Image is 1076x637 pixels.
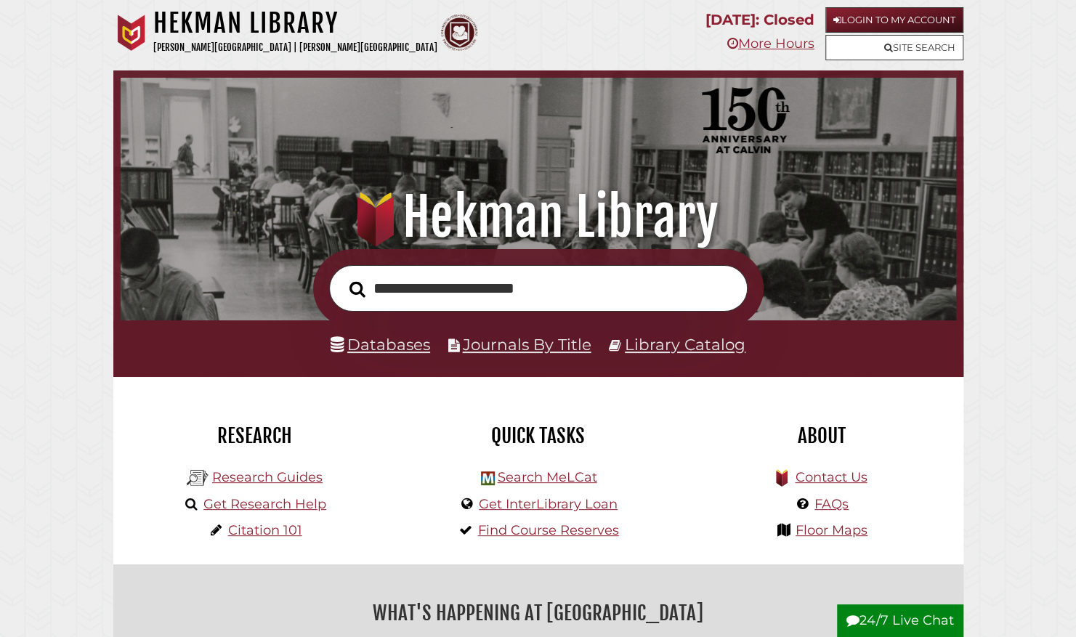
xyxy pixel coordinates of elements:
[349,280,365,298] i: Search
[481,471,495,485] img: Hekman Library Logo
[187,467,209,489] img: Hekman Library Logo
[212,469,323,485] a: Research Guides
[463,335,591,354] a: Journals By Title
[153,7,437,39] h1: Hekman Library
[153,39,437,56] p: [PERSON_NAME][GEOGRAPHIC_DATA] | [PERSON_NAME][GEOGRAPHIC_DATA]
[796,522,867,538] a: Floor Maps
[137,185,940,249] h1: Hekman Library
[331,335,430,354] a: Databases
[113,15,150,51] img: Calvin University
[203,496,326,512] a: Get Research Help
[342,277,373,301] button: Search
[825,35,963,60] a: Site Search
[228,522,302,538] a: Citation 101
[795,469,867,485] a: Contact Us
[408,423,669,448] h2: Quick Tasks
[497,469,596,485] a: Search MeLCat
[478,522,619,538] a: Find Course Reserves
[691,423,952,448] h2: About
[124,596,952,630] h2: What's Happening at [GEOGRAPHIC_DATA]
[705,7,814,33] p: [DATE]: Closed
[727,36,814,52] a: More Hours
[814,496,849,512] a: FAQs
[124,423,386,448] h2: Research
[825,7,963,33] a: Login to My Account
[625,335,745,354] a: Library Catalog
[479,496,618,512] a: Get InterLibrary Loan
[441,15,477,51] img: Calvin Theological Seminary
